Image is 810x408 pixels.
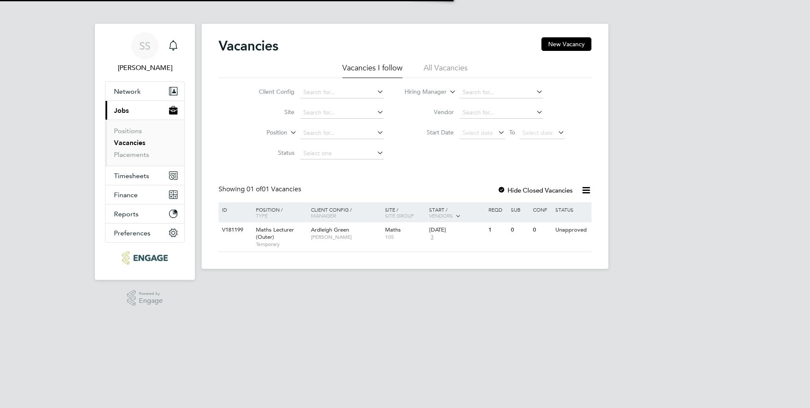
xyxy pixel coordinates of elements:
div: 1 [486,222,508,238]
label: Vendor [405,108,454,116]
span: Reports [114,210,139,218]
input: Search for... [300,127,384,139]
span: Select date [522,129,553,137]
div: Client Config / [309,202,383,223]
h2: Vacancies [219,37,278,54]
button: Preferences [105,224,184,242]
span: [PERSON_NAME] [311,234,381,240]
input: Search for... [460,107,543,119]
span: Temporary [256,241,307,248]
span: Ardleigh Green [311,226,349,233]
input: Search for... [300,107,384,119]
a: Powered byEngage [127,290,163,306]
div: Showing [219,185,303,194]
span: Vendors [429,212,453,219]
div: 0 [531,222,553,238]
label: Hide Closed Vacancies [497,186,573,194]
nav: Main navigation [95,24,195,280]
label: Start Date [405,129,454,136]
div: Start / [427,202,486,224]
span: 105 [385,234,425,240]
span: SS [139,40,150,51]
a: Positions [114,127,142,135]
span: Engage [139,297,163,305]
div: Sub [509,202,531,217]
span: Timesheets [114,172,149,180]
span: Jobs [114,106,129,115]
a: Vacancies [114,139,145,147]
div: Site / [383,202,427,223]
input: Search for... [460,87,543,98]
span: Select date [463,129,493,137]
label: Position [239,129,287,137]
div: ID [220,202,250,217]
a: Go to home page [105,251,185,265]
div: V181199 [220,222,250,238]
span: Maths Lecturer (Outer) [256,226,294,240]
label: Status [246,149,294,156]
span: Samya Siddiqui [105,63,185,73]
span: Site Group [385,212,414,219]
div: Unapproved [553,222,590,238]
span: Network [114,87,141,95]
span: Finance [114,191,138,199]
input: Select one [300,148,384,159]
div: Conf [531,202,553,217]
li: All Vacancies [424,63,468,78]
span: Type [256,212,268,219]
span: 01 Vacancies [247,185,301,193]
a: SS[PERSON_NAME] [105,32,185,73]
span: Powered by [139,290,163,297]
span: Maths [385,226,401,233]
span: Manager [311,212,336,219]
button: Network [105,82,184,101]
a: Placements [114,151,149,159]
span: Preferences [114,229,150,237]
div: Status [553,202,590,217]
button: New Vacancy [541,37,591,51]
button: Jobs [105,101,184,120]
button: Reports [105,204,184,223]
input: Search for... [300,87,384,98]
label: Site [246,108,294,116]
div: Jobs [105,120,184,166]
li: Vacancies I follow [342,63,402,78]
span: 01 of [247,185,262,193]
span: 3 [429,234,435,241]
img: ncclondon-logo-retina.png [122,251,167,265]
div: Position / [250,202,309,223]
label: Client Config [246,88,294,95]
div: [DATE] [429,226,484,234]
label: Hiring Manager [398,88,447,96]
div: Reqd [486,202,508,217]
span: To [507,127,518,138]
button: Timesheets [105,166,184,185]
div: 0 [509,222,531,238]
button: Finance [105,185,184,204]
